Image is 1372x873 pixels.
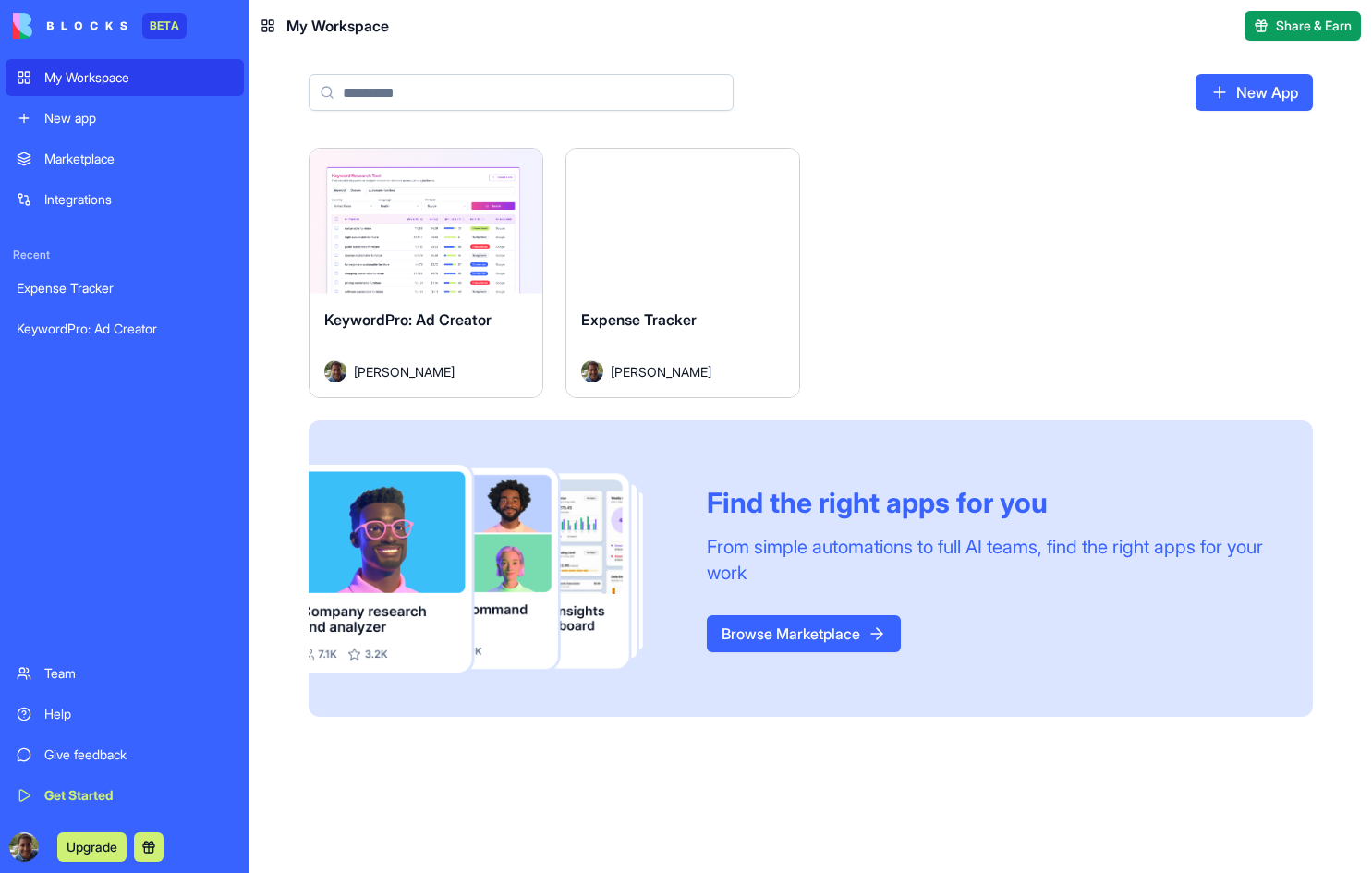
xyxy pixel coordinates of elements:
div: Integrations [44,190,233,209]
div: KeywordPro: Ad Creator [17,320,233,338]
div: Give feedback [44,746,233,764]
a: Help [6,696,244,733]
a: Browse Marketplace [707,615,901,652]
a: KeywordPro: Ad Creator [6,310,244,347]
a: Integrations [6,181,244,218]
a: New app [6,100,244,137]
div: My Workspace [44,68,233,87]
div: New app [44,109,233,127]
a: Give feedback [6,736,244,773]
img: Frame_181_egmpey.png [309,465,677,672]
img: logo [13,13,127,39]
span: [PERSON_NAME] [611,362,711,382]
a: Expense Tracker [6,270,244,307]
span: My Workspace [286,15,389,37]
a: Expense TrackerAvatar[PERSON_NAME] [565,148,800,398]
div: Marketplace [44,150,233,168]
img: Avatar [581,360,603,382]
a: Marketplace [6,140,244,177]
span: Share & Earn [1276,17,1352,35]
div: Find the right apps for you [707,486,1269,519]
div: Get Started [44,786,233,805]
div: BETA [142,13,187,39]
img: Avatar [324,360,346,382]
button: Upgrade [57,832,127,862]
span: KeywordPro: Ad Creator [324,310,492,329]
div: From simple automations to full AI teams, find the right apps for your work [707,534,1269,586]
a: KeywordPro: Ad CreatorAvatar[PERSON_NAME] [309,148,543,398]
a: New App [1196,74,1313,111]
a: BETA [13,13,187,39]
span: [PERSON_NAME] [354,362,455,382]
div: Expense Tracker [17,279,233,297]
a: Upgrade [57,837,127,855]
span: Expense Tracker [581,310,697,329]
a: Team [6,655,244,692]
a: Get Started [6,777,244,814]
button: Share & Earn [1245,11,1361,41]
div: Help [44,705,233,723]
div: Team [44,664,233,683]
img: ACg8ocKpuYIUuAHi0sdgwiqyjAhh3b21w-9hBLXLC87CuyQj7vApO45S2Q=s96-c [9,832,39,862]
span: Recent [6,248,244,262]
a: My Workspace [6,59,244,96]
